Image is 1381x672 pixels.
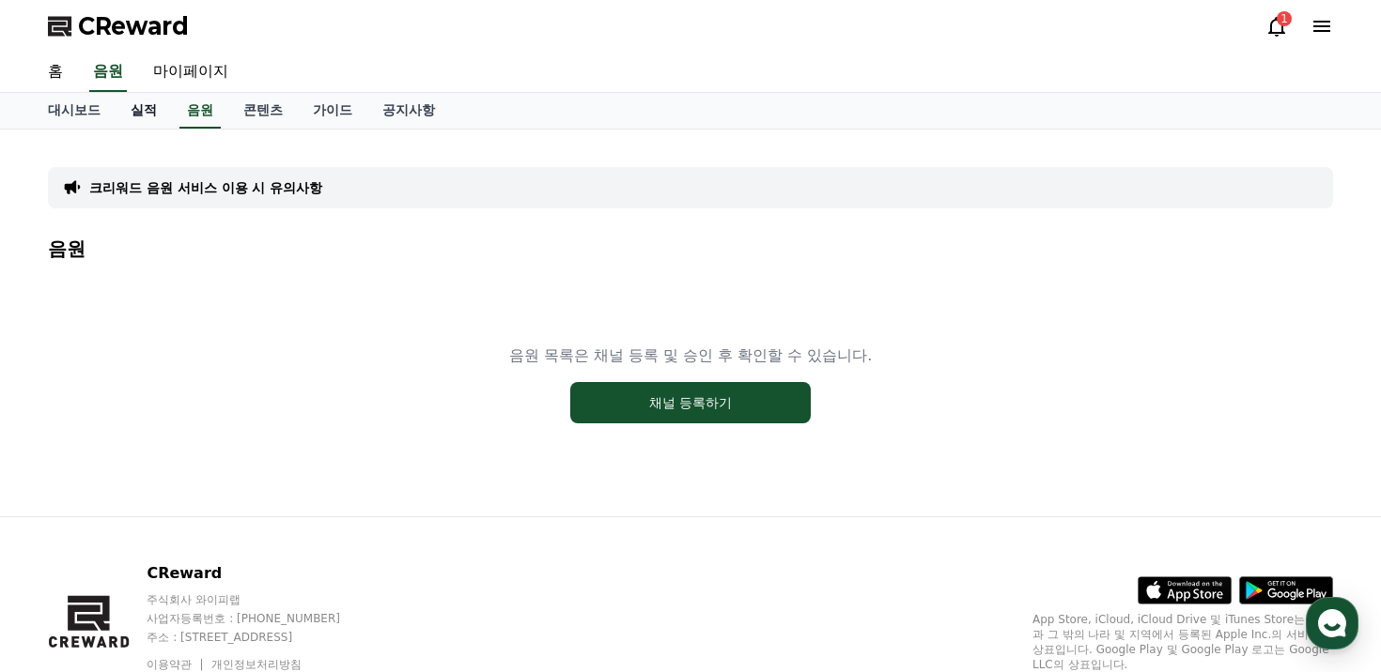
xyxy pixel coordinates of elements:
[6,516,124,563] a: 홈
[78,11,189,41] span: CReward
[124,516,242,563] a: 대화
[138,53,243,92] a: 마이페이지
[147,658,206,671] a: 이용약관
[211,658,302,671] a: 개인정보처리방침
[298,93,367,129] a: 가이드
[242,516,361,563] a: 설정
[48,11,189,41] a: CReward
[116,93,172,129] a: 실적
[89,178,322,197] a: 크리워드 음원 서비스 이용 시 유의사항
[509,344,873,367] p: 음원 목록은 채널 등록 및 승인 후 확인할 수 있습니다.
[147,562,376,585] p: CReward
[172,545,194,560] span: 대화
[147,592,376,607] p: 주식회사 와이피랩
[147,630,376,645] p: 주소 : [STREET_ADDRESS]
[59,544,70,559] span: 홈
[1265,15,1288,38] a: 1
[228,93,298,129] a: 콘텐츠
[147,611,376,626] p: 사업자등록번호 : [PHONE_NUMBER]
[48,238,1333,259] h4: 음원
[89,53,127,92] a: 음원
[570,382,811,423] button: 채널 등록하기
[290,544,313,559] span: 설정
[1032,612,1333,672] p: App Store, iCloud, iCloud Drive 및 iTunes Store는 미국과 그 밖의 나라 및 지역에서 등록된 Apple Inc.의 서비스 상표입니다. Goo...
[33,53,78,92] a: 홈
[33,93,116,129] a: 대시보드
[1277,11,1292,26] div: 1
[367,93,450,129] a: 공지사항
[179,93,221,129] a: 음원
